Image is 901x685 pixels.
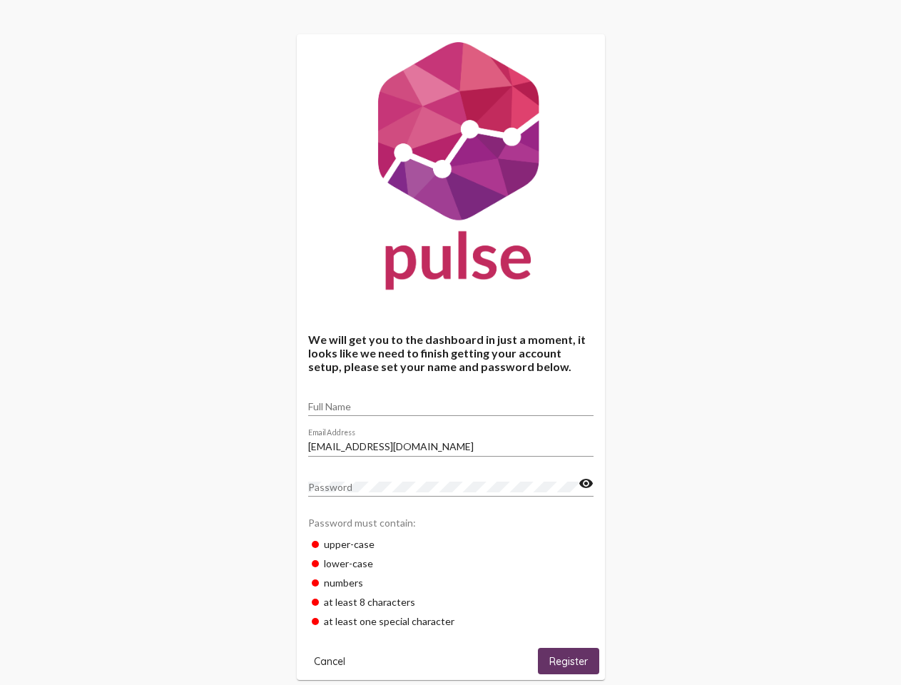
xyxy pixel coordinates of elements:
[302,648,357,674] button: Cancel
[538,648,599,674] button: Register
[297,34,605,304] img: Pulse For Good Logo
[308,592,594,612] div: at least 8 characters
[308,509,594,534] div: Password must contain:
[308,534,594,554] div: upper-case
[308,554,594,573] div: lower-case
[549,655,588,668] span: Register
[308,612,594,631] div: at least one special character
[579,475,594,492] mat-icon: visibility
[314,655,345,668] span: Cancel
[308,333,594,373] h4: We will get you to the dashboard in just a moment, it looks like we need to finish getting your a...
[308,573,594,592] div: numbers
